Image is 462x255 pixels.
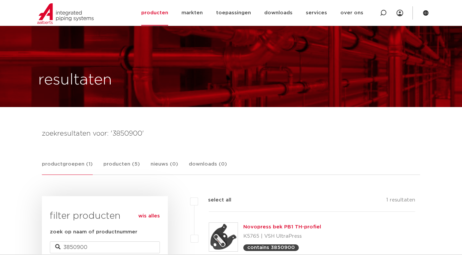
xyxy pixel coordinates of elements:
[198,196,231,204] label: select all
[50,228,137,236] label: zoek op naam of productnummer
[42,160,93,175] a: productgroepen (1)
[151,160,178,175] a: nieuws (0)
[42,128,420,139] h4: zoekresultaten voor: '3850900'
[386,196,415,206] p: 1 resultaten
[138,212,160,220] a: wis alles
[243,224,321,229] a: Novopress bek PB1 TH-profiel
[247,245,295,250] p: contains 3850900
[50,209,160,223] h3: filter producten
[103,160,140,175] a: producten (5)
[243,231,321,242] p: K5765 | VSH UltraPress
[50,241,160,253] input: zoeken
[189,160,227,175] a: downloads (0)
[209,223,238,251] img: Thumbnail for Novopress bek PB1 TH-profiel
[38,69,112,91] h1: resultaten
